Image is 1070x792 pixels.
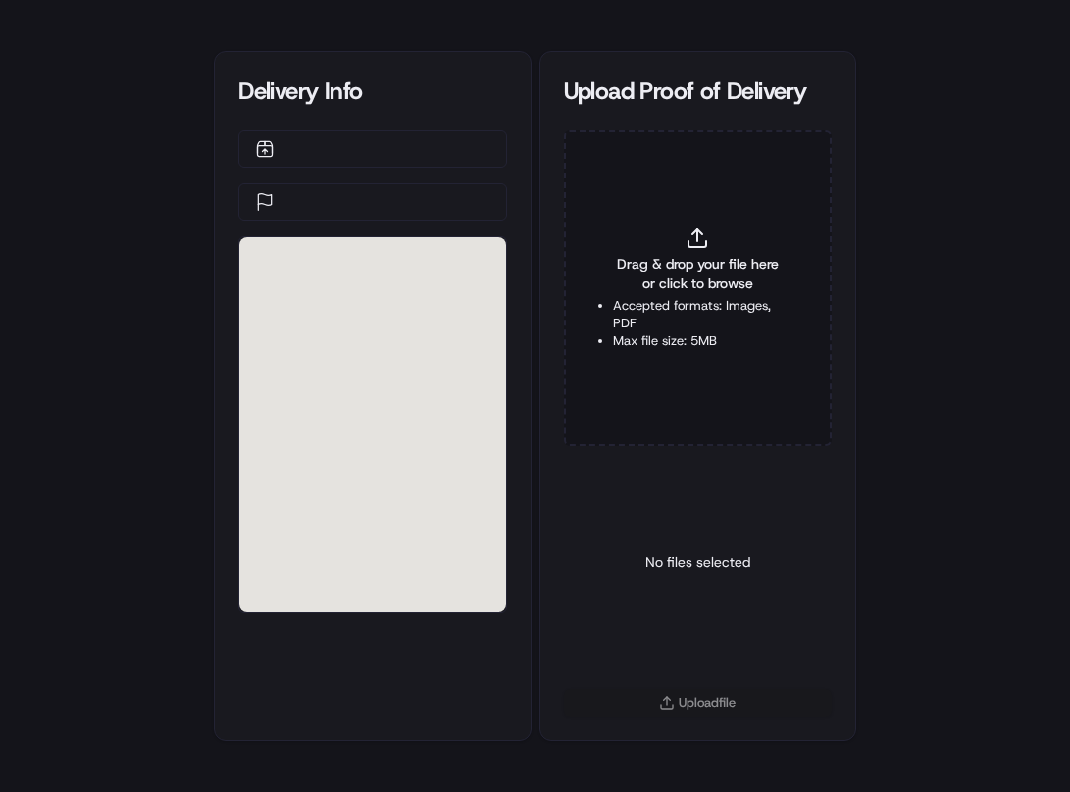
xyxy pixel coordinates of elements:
[613,332,783,350] li: Max file size: 5MB
[613,297,783,332] li: Accepted formats: Images, PDF
[645,552,750,571] p: No files selected
[238,75,506,107] div: Delivery Info
[564,75,832,107] div: Upload Proof of Delivery
[613,254,783,293] span: Drag & drop your file here or click to browse
[239,237,505,612] div: 0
